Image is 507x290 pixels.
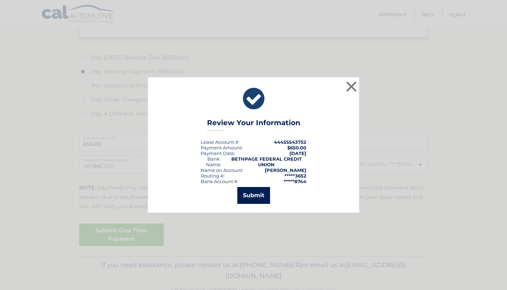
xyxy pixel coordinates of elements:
[344,79,358,94] button: ×
[201,156,227,167] div: Bank Name:
[201,179,238,184] div: Bank Account #:
[201,173,225,179] div: Routing #:
[201,139,239,145] div: Lease Account #:
[237,187,270,204] button: Submit
[287,145,306,150] span: $650.00
[201,150,234,156] span: Payment Date
[274,139,306,145] strong: 44455543752
[207,118,300,131] h3: Review Your Information
[289,150,306,156] span: [DATE]
[265,167,306,173] strong: [PERSON_NAME]
[231,156,302,167] strong: BETHPAGE FEDERAL CREDIT UNION
[201,150,235,156] div: :
[201,167,243,173] div: Name on Account:
[201,145,243,150] div: Payment Amount:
